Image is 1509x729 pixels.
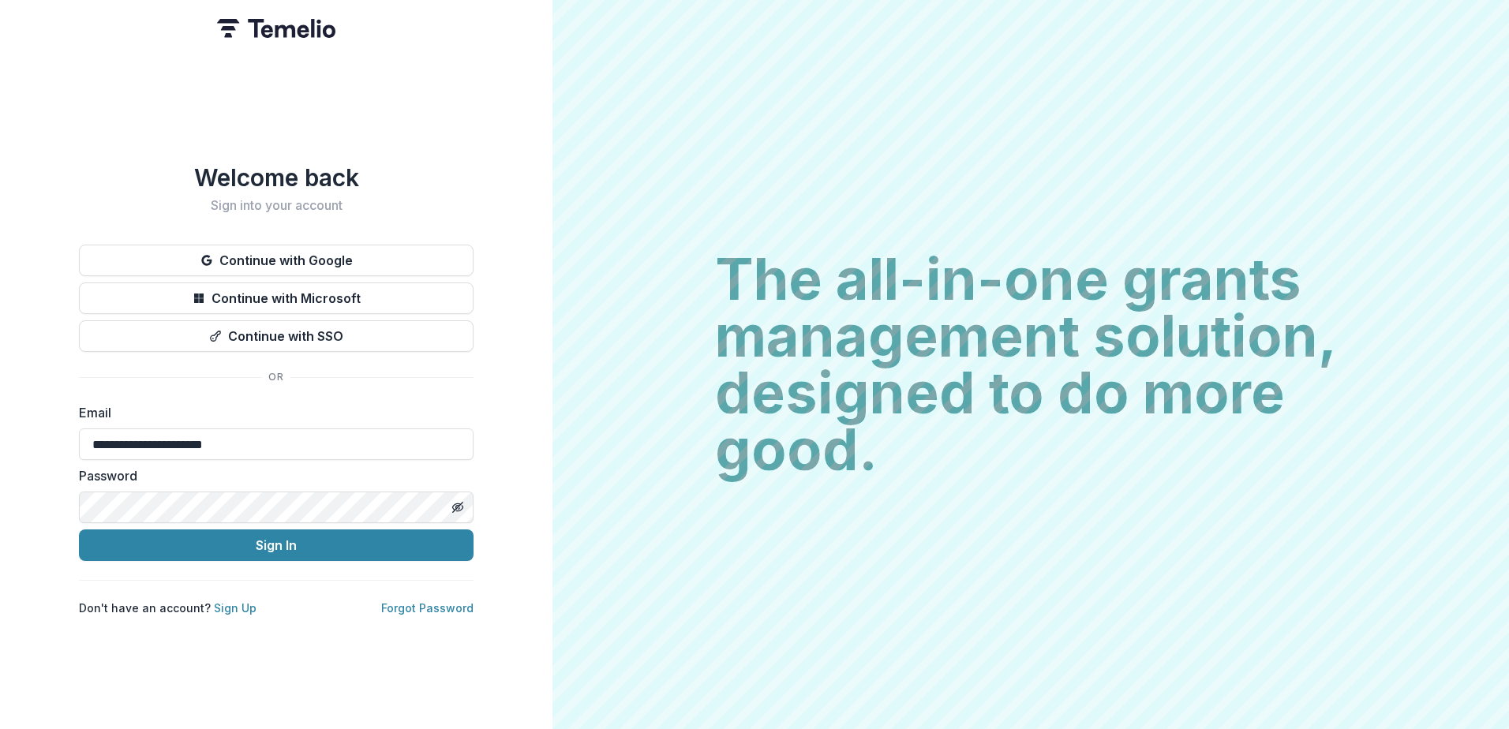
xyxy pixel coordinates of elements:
img: Temelio [217,19,335,38]
button: Sign In [79,529,474,561]
p: Don't have an account? [79,600,256,616]
button: Continue with Google [79,245,474,276]
h2: Sign into your account [79,198,474,213]
button: Toggle password visibility [445,495,470,520]
button: Continue with Microsoft [79,282,474,314]
a: Forgot Password [381,601,474,615]
label: Email [79,403,464,422]
a: Sign Up [214,601,256,615]
h1: Welcome back [79,163,474,192]
label: Password [79,466,464,485]
button: Continue with SSO [79,320,474,352]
